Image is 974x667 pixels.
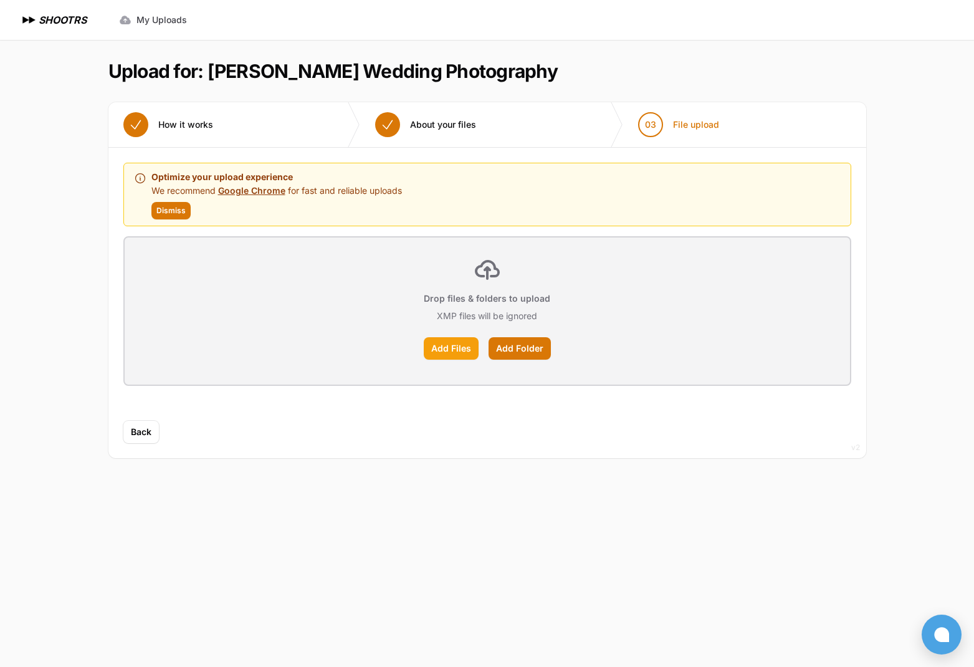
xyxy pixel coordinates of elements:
[112,9,194,31] a: My Uploads
[108,102,228,147] button: How it works
[136,14,187,26] span: My Uploads
[151,185,402,197] p: We recommend for fast and reliable uploads
[123,421,159,443] button: Back
[437,310,537,322] p: XMP files will be ignored
[151,170,402,185] p: Optimize your upload experience
[673,118,719,131] span: File upload
[922,615,962,655] button: Open chat window
[424,337,479,360] label: Add Files
[424,292,550,305] p: Drop files & folders to upload
[360,102,491,147] button: About your files
[218,185,285,196] a: Google Chrome
[156,206,186,216] span: Dismiss
[158,118,213,131] span: How it works
[645,118,656,131] span: 03
[108,60,558,82] h1: Upload for: [PERSON_NAME] Wedding Photography
[39,12,87,27] h1: SHOOTRS
[851,440,860,455] div: v2
[151,202,191,219] button: Dismiss
[623,102,734,147] button: 03 File upload
[489,337,551,360] label: Add Folder
[410,118,476,131] span: About your files
[20,12,87,27] a: SHOOTRS SHOOTRS
[20,12,39,27] img: SHOOTRS
[131,426,151,438] span: Back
